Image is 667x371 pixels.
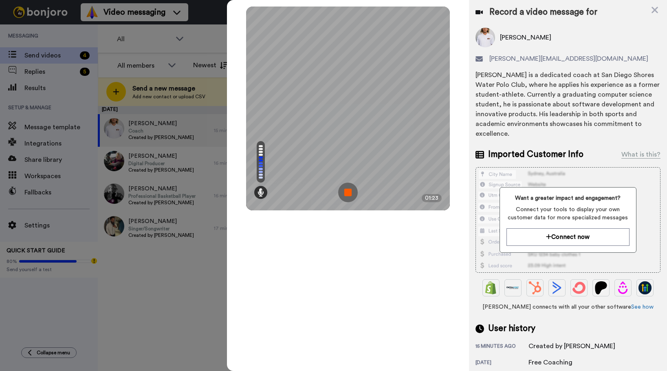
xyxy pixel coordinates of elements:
[506,228,630,246] button: Connect now
[506,205,630,222] span: Connect your tools to display your own customer data for more specialized messages
[631,304,654,310] a: See how
[488,148,583,161] span: Imported Customer Info
[489,54,648,64] span: [PERSON_NAME][EMAIL_ADDRESS][DOMAIN_NAME]
[475,303,660,311] span: [PERSON_NAME] connects with all your other software
[488,322,535,335] span: User history
[638,281,652,294] img: GoHighLevel
[506,281,520,294] img: Ontraport
[616,281,630,294] img: Drip
[506,194,630,202] span: Want a greater impact and engagement?
[422,194,442,202] div: 01:23
[528,281,542,294] img: Hubspot
[528,341,615,351] div: Created by [PERSON_NAME]
[475,70,660,139] div: [PERSON_NAME] is a dedicated coach at San Diego Shores Water Polo Club, where he applies his expe...
[475,359,528,367] div: [DATE]
[572,281,586,294] img: ConvertKit
[550,281,564,294] img: ActiveCampaign
[484,281,497,294] img: Shopify
[594,281,608,294] img: Patreon
[621,150,660,159] div: What is this?
[475,343,528,351] div: 15 minutes ago
[528,358,572,367] div: Free Coaching
[338,183,358,202] img: ic_record_stop.svg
